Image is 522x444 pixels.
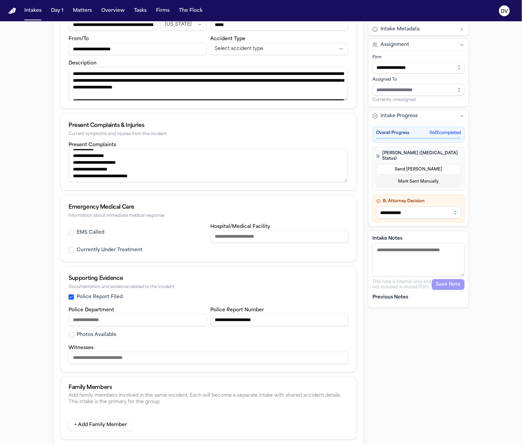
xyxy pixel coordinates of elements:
[372,77,465,82] div: Assigned To
[372,61,465,74] input: Select firm
[69,19,158,31] input: Incident location
[376,164,461,175] button: Send [PERSON_NAME]
[211,314,349,326] input: Police report number
[69,352,348,364] input: Witnesses
[69,36,89,42] label: From/To
[176,5,205,17] button: The Flock
[69,149,348,182] textarea: Present complaints
[372,235,465,242] label: Intake Notes
[77,247,142,254] label: Currently Under Treatment
[211,308,264,313] label: Police Report Number
[372,97,416,103] span: Currently unassigned
[69,142,116,148] label: Present Complaints
[69,122,348,130] div: Present Complaints & Injuries
[211,36,246,42] label: Accident Type
[376,151,461,161] h4: [PERSON_NAME] ([MEDICAL_DATA] Status)
[372,243,465,277] textarea: Intake notes
[368,39,469,51] button: Assignment
[368,110,469,122] button: Intake Progress
[372,279,432,290] p: This note is internal-only and not included in shared PDFs.
[372,84,465,96] input: Assign to staff member
[69,345,94,350] label: Witnesses
[372,55,465,60] div: Firm
[376,199,461,204] h4: B. Attorney Decision
[99,5,127,17] button: Overview
[368,23,469,35] button: Intake Metadata
[211,231,349,243] input: Hospital or medical facility
[69,419,133,432] button: + Add Family Member
[48,5,66,17] button: Day 1
[372,294,465,301] p: Previous Notes
[381,26,420,33] span: Intake Metadata
[8,8,16,14] img: Finch Logo
[69,392,348,406] div: Add family members involved in the same incident. Each will become a separate intake with shared ...
[160,19,206,31] button: Incident state
[69,308,114,313] label: Police Department
[69,275,348,283] div: Supporting Evidence
[69,43,207,55] input: From/To destination
[69,285,348,290] div: Documentation and evidence related to the incident
[69,385,348,390] div: Family Members
[69,67,348,101] textarea: Incident description
[8,8,16,14] a: Home
[69,203,348,211] div: Emergency Medical Care
[376,176,461,187] button: Mark Sent Manually
[69,132,348,137] div: Current symptoms and injuries from the incident
[429,130,461,136] span: 0 of 2 completed
[69,213,348,218] div: Information about immediate medical response
[77,229,104,236] label: EMS Called
[153,5,172,17] button: Firms
[77,332,116,338] label: Photos Available
[376,130,409,136] span: Overall Progress
[22,5,44,17] button: Intakes
[211,19,349,31] input: Weather conditions
[69,61,97,66] label: Description
[70,5,95,17] button: Matters
[381,113,418,120] span: Intake Progress
[77,294,123,301] label: Police Report Filed
[69,314,207,326] input: Police department
[211,224,270,229] label: Hospital/Medical Facility
[381,42,409,48] span: Assignment
[131,5,149,17] button: Tasks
